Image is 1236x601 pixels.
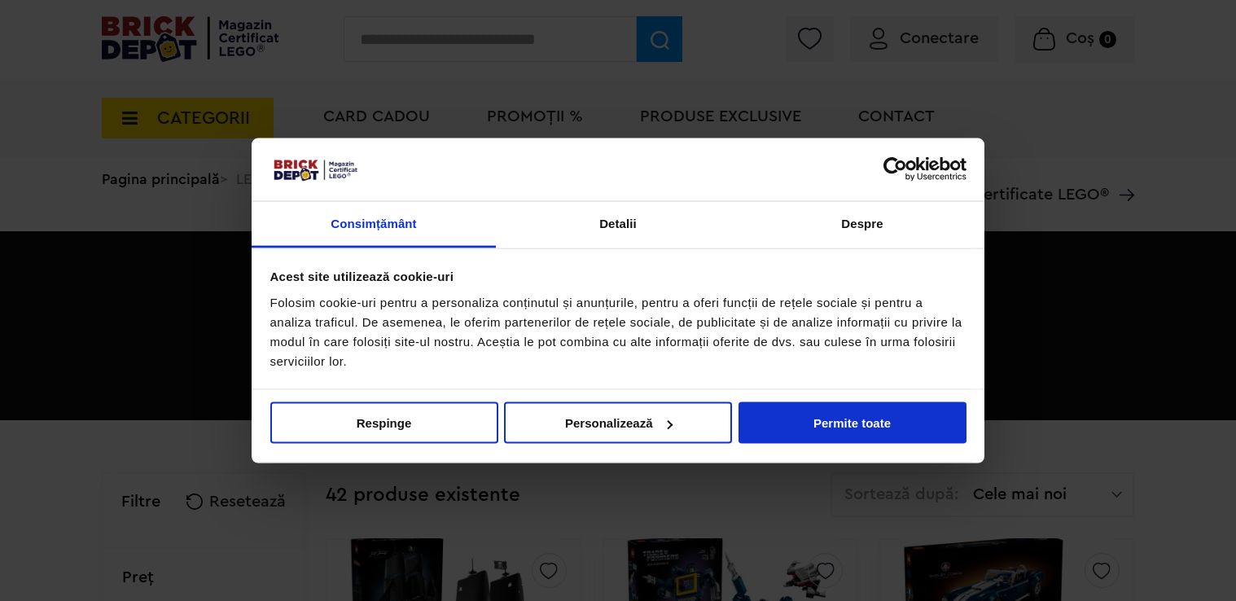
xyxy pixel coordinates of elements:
[270,267,966,287] div: Acest site utilizează cookie-uri
[270,156,360,182] img: siglă
[496,201,740,248] a: Detalii
[739,402,966,444] button: Permite toate
[504,402,732,444] button: Personalizează
[270,402,498,444] button: Respinge
[270,292,966,371] div: Folosim cookie-uri pentru a personaliza conținutul și anunțurile, pentru a oferi funcții de rețel...
[252,201,496,248] a: Consimțământ
[824,157,966,182] a: Usercentrics Cookiebot - opens in a new window
[740,201,984,248] a: Despre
